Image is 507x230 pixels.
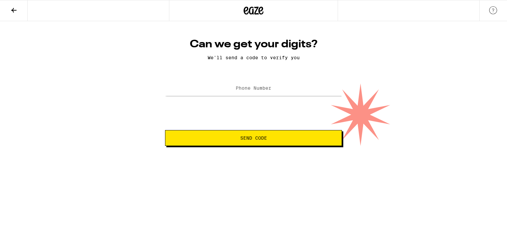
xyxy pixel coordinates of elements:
[240,136,267,140] span: Send Code
[165,130,342,146] button: Send Code
[165,81,342,96] input: Phone Number
[165,38,342,51] h1: Can we get your digits?
[165,55,342,60] p: We'll send a code to verify you
[236,85,271,91] label: Phone Number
